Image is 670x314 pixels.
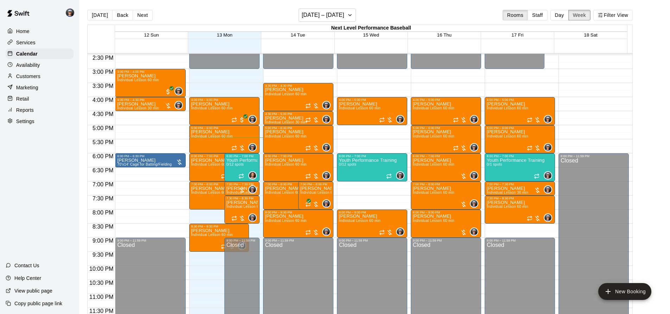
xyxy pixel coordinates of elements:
[251,185,257,194] span: Mason Edwards
[249,172,256,179] img: Grayson Hickert
[251,171,257,180] span: Grayson Hickert
[413,191,454,194] span: Individual Lesson 60 min
[226,191,268,194] span: Individual Lesson 30 min
[226,205,268,209] span: Individual Lesson 60 min
[249,116,256,123] img: Mason Edwards
[337,210,407,238] div: 8:00 PM – 9:00 PM: Individual Lesson 60 min
[16,62,40,69] p: Availability
[323,228,330,235] img: Mason Edwards
[413,211,479,214] div: 8:00 PM – 9:00 PM
[470,171,478,180] div: Mason Edwards
[473,228,478,236] span: Mason Edwards
[248,115,257,123] div: Mason Edwards
[191,106,233,110] span: Individual Lesson 60 min
[91,238,115,244] span: 9:00 PM
[226,154,257,158] div: 6:00 PM – 7:00 PM
[14,300,62,307] p: Copy public page link
[437,32,452,38] span: 16 Thu
[339,219,381,223] span: Individual Lesson 60 min
[413,98,479,102] div: 4:00 PM – 5:00 PM
[337,153,407,181] div: 6:00 PM – 7:00 PM: Youth Performance Training
[265,182,321,186] div: 7:00 PM – 8:00 PM
[302,10,344,20] h6: [DATE] – [DATE]
[544,214,551,221] img: Mason Edwards
[265,120,307,124] span: Individual Lesson 30 min
[511,32,523,38] button: 17 Fri
[299,8,356,22] button: [DATE] – [DATE]
[217,32,232,38] button: 13 Mon
[6,49,74,59] a: Calendar
[6,105,74,115] a: Reports
[487,154,553,158] div: 6:00 PM – 7:00 PM
[291,32,305,38] span: 14 Tue
[325,143,331,152] span: Mason Edwards
[91,252,115,258] span: 9:30 PM
[547,185,552,194] span: Mason Edwards
[547,171,552,180] span: Mason Edwards
[300,182,331,186] div: 7:00 PM – 8:00 PM
[325,115,331,123] span: Mason Edwards
[16,39,36,46] p: Services
[133,10,152,20] button: Next
[16,95,29,102] p: Retail
[249,144,256,151] img: Mason Edwards
[265,219,307,223] span: Individual Lesson 60 min
[87,10,113,20] button: [DATE]
[16,84,38,91] p: Marketing
[339,106,381,110] span: Individual Lesson 60 min
[413,239,479,242] div: 9:00 PM – 11:59 PM
[598,283,651,300] button: add
[487,98,553,102] div: 4:00 PM – 5:00 PM
[226,239,257,242] div: 9:00 PM – 11:59 PM
[6,116,74,127] a: Settings
[485,97,555,125] div: 4:00 PM – 5:00 PM: Individual Lesson 60 min
[265,211,331,214] div: 8:00 PM – 9:00 PM
[544,171,552,180] div: Mason Edwards
[191,98,257,102] div: 4:00 PM – 5:00 PM
[248,143,257,152] div: Mason Edwards
[91,125,115,131] span: 5:00 PM
[584,32,598,38] span: 18 Sat
[191,154,247,158] div: 6:00 PM – 7:00 PM
[470,143,478,152] div: Mason Edwards
[6,60,74,70] a: Availability
[302,201,309,208] span: All customers have paid
[399,228,404,236] span: Mason Edwards
[263,181,323,210] div: 7:00 PM – 8:00 PM: Josiah Campbell
[323,172,330,179] img: Mason Edwards
[91,83,115,89] span: 3:30 PM
[337,97,407,125] div: 4:00 PM – 5:00 PM: Individual Lesson 60 min
[251,213,257,222] span: Mason Edwards
[413,154,479,158] div: 6:00 PM – 7:00 PM
[411,125,481,153] div: 5:00 PM – 6:00 PM: Individual Lesson 60 min
[265,84,331,88] div: 3:30 PM – 4:30 PM
[399,171,404,180] span: Mason Edwards
[91,97,115,103] span: 4:00 PM
[16,50,38,57] p: Calendar
[91,167,115,173] span: 6:30 PM
[263,153,333,181] div: 6:00 PM – 7:00 PM: Individual Lesson 60 min
[411,210,481,238] div: 8:00 PM – 9:00 PM: Individual Lesson 60 min
[175,102,182,109] img: Mason Edwards
[174,87,183,95] div: Mason Edwards
[339,98,405,102] div: 4:00 PM – 5:00 PM
[471,228,478,235] img: Mason Edwards
[305,201,311,207] span: Recurring event
[6,37,74,48] a: Services
[6,71,74,82] a: Customers
[91,153,115,159] span: 6:00 PM
[91,111,115,117] span: 4:30 PM
[470,228,478,236] div: Mason Edwards
[6,94,74,104] a: Retail
[112,10,133,20] button: Back
[117,70,183,73] div: 3:00 PM – 4:00 PM
[544,172,551,179] img: Mason Edwards
[265,92,307,96] span: Individual Lesson 60 min
[323,116,330,123] img: Mason Edwards
[396,115,404,123] div: Mason Edwards
[226,162,244,166] span: 0/12 spots filled
[593,10,633,20] button: Filter View
[386,173,392,179] span: Recurring event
